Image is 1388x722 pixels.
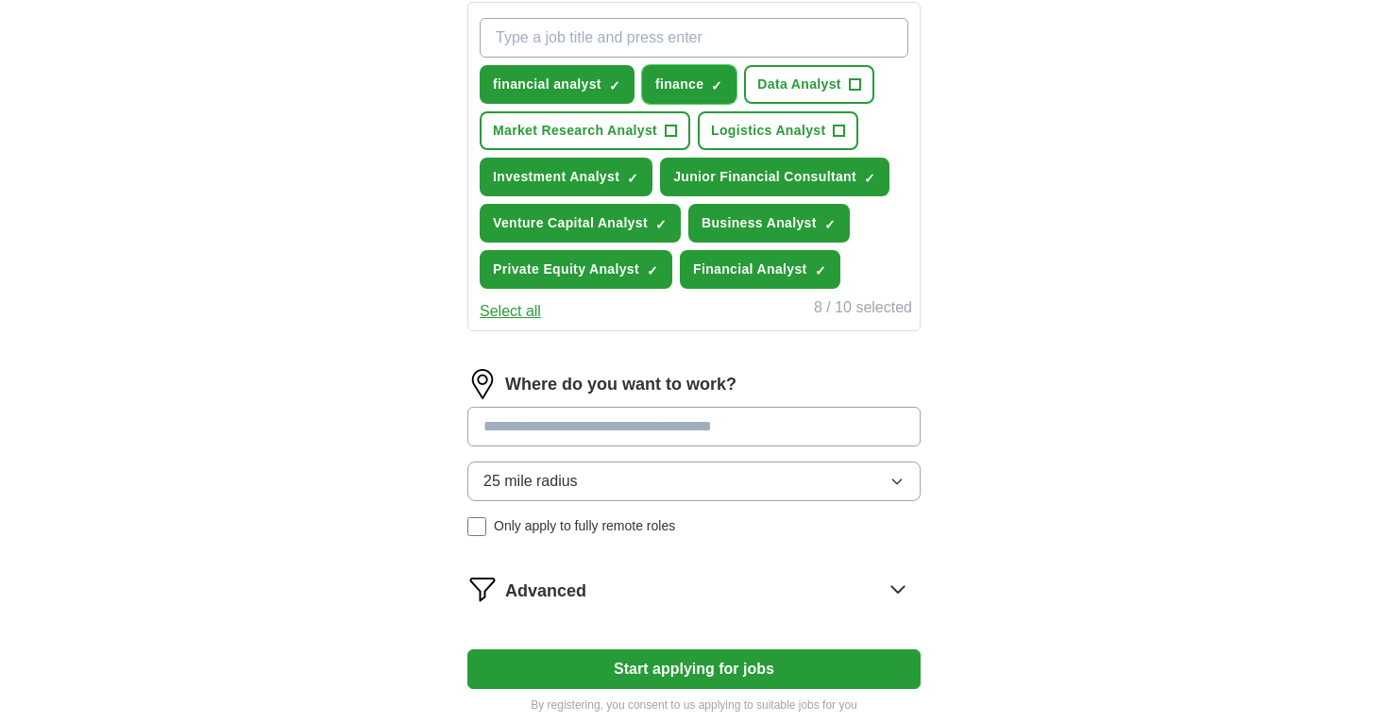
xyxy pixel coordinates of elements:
[702,213,817,233] span: Business Analyst
[480,158,652,196] button: Investment Analyst✓
[680,250,840,289] button: Financial Analyst✓
[693,260,807,279] span: Financial Analyst
[688,204,850,243] button: Business Analyst✓
[647,263,658,278] span: ✓
[744,65,874,104] button: Data Analyst
[493,75,601,94] span: financial analyst
[711,121,825,141] span: Logistics Analyst
[493,213,648,233] span: Venture Capital Analyst
[505,372,736,397] label: Where do you want to work?
[467,517,486,536] input: Only apply to fully remote roles
[467,369,498,399] img: location.png
[467,462,921,501] button: 25 mile radius
[483,470,578,493] span: 25 mile radius
[467,649,921,689] button: Start applying for jobs
[864,171,875,186] span: ✓
[815,263,826,278] span: ✓
[493,260,639,279] span: Private Equity Analyst
[467,574,498,604] img: filter
[480,18,908,58] input: Type a job title and press enter
[814,296,912,323] div: 8 / 10 selected
[711,78,722,93] span: ✓
[480,204,681,243] button: Venture Capital Analyst✓
[642,65,736,104] button: finance✓
[480,65,635,104] button: financial analyst✓
[609,78,620,93] span: ✓
[467,697,921,714] p: By registering, you consent to us applying to suitable jobs for you
[480,250,672,289] button: Private Equity Analyst✓
[655,75,703,94] span: finance
[673,167,856,187] span: Junior Financial Consultant
[627,171,638,186] span: ✓
[480,300,541,323] button: Select all
[757,75,841,94] span: Data Analyst
[660,158,889,196] button: Junior Financial Consultant✓
[505,579,586,604] span: Advanced
[655,217,667,232] span: ✓
[493,167,619,187] span: Investment Analyst
[480,111,690,150] button: Market Research Analyst
[698,111,858,150] button: Logistics Analyst
[494,516,675,536] span: Only apply to fully remote roles
[824,217,836,232] span: ✓
[493,121,657,141] span: Market Research Analyst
